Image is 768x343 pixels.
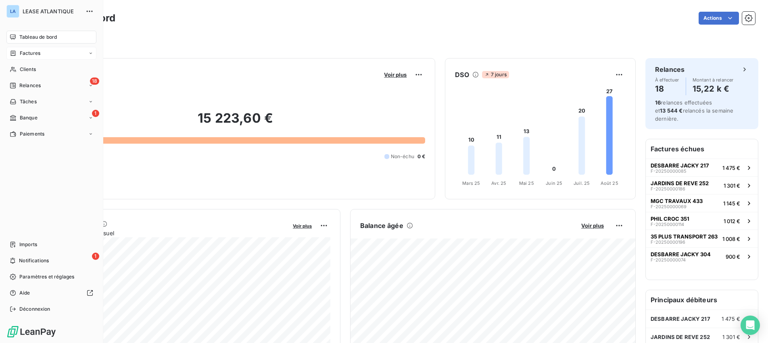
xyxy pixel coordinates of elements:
[651,316,710,322] span: DESBARRE JACKY 217
[46,229,287,237] span: Chiffre d'affaires mensuel
[46,110,425,134] h2: 15 223,60 €
[651,186,685,191] span: F-20250000186
[646,139,758,159] h6: Factures échues
[6,63,96,76] a: Clients
[92,110,99,117] span: 1
[646,176,758,194] button: JARDINS DE REVE 252F-202500001861 301 €
[726,253,740,260] span: 900 €
[741,316,760,335] div: Open Intercom Messenger
[651,257,686,262] span: F-20250000074
[651,215,689,222] span: PHIL CROC 351
[655,99,733,122] span: relances effectuées et relancés la semaine dernière.
[482,71,509,78] span: 7 jours
[693,82,734,95] h4: 15,22 k €
[651,240,685,245] span: F-20250000196
[651,180,709,186] span: JARDINS DE REVE 252
[19,82,41,89] span: Relances
[6,95,96,108] a: Tâches
[722,316,740,322] span: 1 475 €
[6,79,96,92] a: 18Relances
[651,198,703,204] span: MGC TRAVAUX 433
[92,253,99,260] span: 1
[724,218,740,224] span: 1 012 €
[646,194,758,212] button: MGC TRAVAUX 433F-202500000691 145 €
[19,241,37,248] span: Imports
[601,180,618,186] tspan: Août 25
[6,111,96,124] a: 1Banque
[6,238,96,251] a: Imports
[646,230,758,247] button: 35 PLUS TRANSPORT 263F-202500001961 008 €
[384,71,407,78] span: Voir plus
[546,180,563,186] tspan: Juin 25
[655,99,661,106] span: 16
[651,162,709,169] span: DESBARRE JACKY 217
[651,233,718,240] span: 35 PLUS TRANSPORT 263
[651,204,687,209] span: F-20250000069
[6,31,96,44] a: Tableau de bord
[6,287,96,299] a: Aide
[722,334,740,340] span: 1 301 €
[6,325,56,338] img: Logo LeanPay
[655,65,685,74] h6: Relances
[417,153,425,160] span: 0 €
[360,221,403,230] h6: Balance âgée
[724,182,740,189] span: 1 301 €
[699,12,739,25] button: Actions
[20,130,44,138] span: Paiements
[23,8,81,15] span: LEASE ATLANTIQUE
[382,71,409,78] button: Voir plus
[20,50,40,57] span: Factures
[655,77,679,82] span: À effectuer
[90,77,99,85] span: 18
[693,77,734,82] span: Montant à relancer
[19,33,57,41] span: Tableau de bord
[646,247,758,265] button: DESBARRE JACKY 304F-20250000074900 €
[655,82,679,95] h4: 18
[723,200,740,207] span: 1 145 €
[6,270,96,283] a: Paramètres et réglages
[19,273,74,280] span: Paramètres et réglages
[391,153,414,160] span: Non-échu
[646,159,758,176] button: DESBARRE JACKY 217F-202500000851 475 €
[6,5,19,18] div: LA
[651,169,687,174] span: F-20250000085
[20,98,37,105] span: Tâches
[581,222,604,229] span: Voir plus
[20,66,36,73] span: Clients
[6,128,96,140] a: Paiements
[519,180,534,186] tspan: Mai 25
[293,223,312,229] span: Voir plus
[646,290,758,310] h6: Principaux débiteurs
[6,47,96,60] a: Factures
[20,114,38,121] span: Banque
[19,289,30,297] span: Aide
[651,251,711,257] span: DESBARRE JACKY 304
[579,222,606,229] button: Voir plus
[19,305,50,313] span: Déconnexion
[651,222,684,227] span: F-20250000114
[463,180,480,186] tspan: Mars 25
[574,180,590,186] tspan: Juil. 25
[19,257,49,264] span: Notifications
[722,236,740,242] span: 1 008 €
[492,180,507,186] tspan: Avr. 25
[646,212,758,230] button: PHIL CROC 351F-202500001141 012 €
[722,165,740,171] span: 1 475 €
[660,107,682,114] span: 13 544 €
[455,70,469,79] h6: DSO
[651,334,710,340] span: JARDINS DE REVE 252
[290,222,314,229] button: Voir plus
